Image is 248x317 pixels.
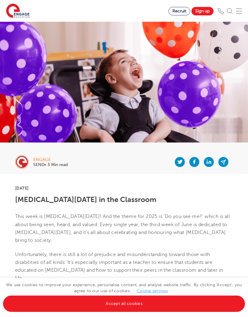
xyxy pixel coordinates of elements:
[137,289,168,293] a: Cookie settings
[227,8,233,14] img: Search
[172,9,186,13] span: Recruit
[236,8,242,14] img: Mobile Menu
[15,186,233,190] p: [DATE]
[218,8,224,14] img: Phone
[15,252,223,281] span: Unfortunately, there is still a lot of prejudice and misunderstanding toward those with disabilit...
[191,7,214,15] a: Sign up
[3,296,245,312] a: Accept all cookies
[15,196,233,203] h1: [MEDICAL_DATA][DATE] in the Classroom
[15,214,230,243] span: This week is [MEDICAL_DATA][DATE]! And the theme for 2025 is ‘Do you see me?’ which is all about ...
[168,7,190,15] a: Recruit
[33,163,68,167] p: SEND• 3 Min read
[3,283,245,306] span: We use cookies to improve your experience, personalise content, and analyse website traffic. By c...
[6,4,30,19] img: Engage Education
[33,158,68,162] div: engage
